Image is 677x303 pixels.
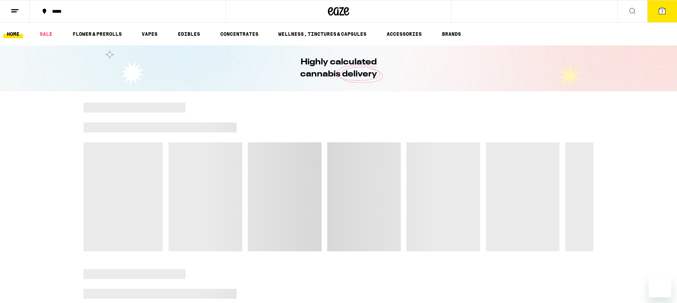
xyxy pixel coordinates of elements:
[36,30,56,38] a: SALE
[3,30,23,38] a: HOME
[69,30,125,38] a: FLOWER & PREROLLS
[138,30,161,38] a: VAPES
[649,275,671,297] iframe: Button to launch messaging window
[647,0,677,22] button: 7
[174,30,204,38] a: EDIBLES
[280,56,397,80] h1: Highly calculated cannabis delivery
[438,30,465,38] a: BRANDS
[661,10,663,14] span: 7
[383,30,425,38] a: ACCESSORIES
[217,30,262,38] a: CONCENTRATES
[275,30,370,38] a: WELLNESS, TINCTURES & CAPSULES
